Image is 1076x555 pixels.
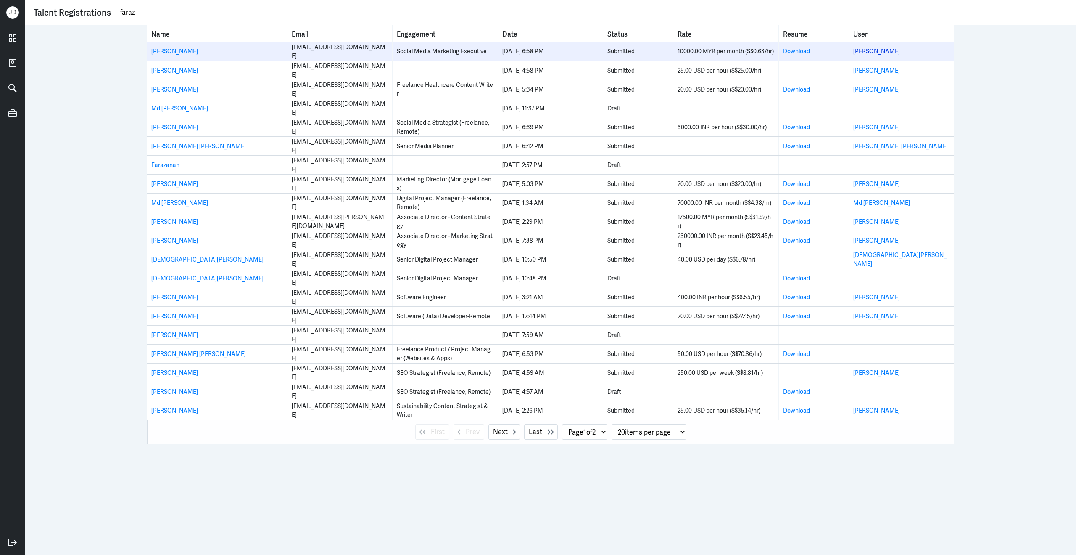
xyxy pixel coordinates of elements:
div: Submitted [607,180,669,188]
div: [DATE] 10:50 PM [502,255,599,264]
div: SEO Strategist (Freelance, Remote) [397,387,493,396]
td: Rate [673,194,778,212]
td: Engagement [393,137,498,155]
div: 20.00 USD per hour (S$20.00/hr) [678,180,774,188]
td: Name [147,137,287,155]
td: Date [498,175,603,193]
td: Resume [779,80,849,99]
td: Date [498,231,603,250]
div: Associate Director - Content Strategy [397,213,493,230]
td: Name [147,80,287,99]
td: Date [498,269,603,288]
td: Rate [673,212,778,231]
td: Resume [779,137,849,155]
a: [PERSON_NAME] [853,218,900,225]
td: Date [498,326,603,344]
div: Submitted [607,236,669,245]
div: [EMAIL_ADDRESS][DOMAIN_NAME] [292,43,388,60]
td: Engagement [393,99,498,118]
div: 400.00 INR per hour (S$6.55/hr) [678,293,774,302]
a: [PERSON_NAME] [151,312,198,320]
div: Submitted [607,47,669,56]
td: Name [147,326,287,344]
a: Download [783,388,810,395]
td: User [849,269,954,288]
td: Resume [779,269,849,288]
td: Date [498,118,603,136]
div: [DATE] 6:53 PM [502,350,599,359]
span: Next [493,427,508,437]
div: Submitted [607,369,669,377]
div: 230000.00 INR per month (S$23.45/hr) [678,232,774,249]
td: Engagement [393,231,498,250]
th: Toggle SortBy [147,25,287,42]
td: Name [147,99,287,118]
td: Resume [779,99,849,118]
td: Status [603,212,673,231]
div: Submitted [607,255,669,264]
td: Name [147,42,287,61]
div: [EMAIL_ADDRESS][DOMAIN_NAME] [292,364,388,382]
div: Social Media Strategist (Freelance, Remote) [397,118,493,136]
div: [DATE] 2:29 PM [502,217,599,226]
th: Toggle SortBy [287,25,393,42]
a: [PERSON_NAME] [151,237,198,244]
a: [PERSON_NAME] [PERSON_NAME] [151,350,246,358]
div: J D [6,6,19,19]
div: Submitted [607,85,669,94]
div: [DATE] 12:44 PM [502,312,599,321]
td: Engagement [393,382,498,401]
a: [PERSON_NAME] [853,47,900,55]
a: [PERSON_NAME] [853,237,900,244]
div: [EMAIL_ADDRESS][DOMAIN_NAME] [292,307,388,325]
a: [DEMOGRAPHIC_DATA][PERSON_NAME] [151,275,264,282]
div: [EMAIL_ADDRESS][PERSON_NAME][DOMAIN_NAME] [292,213,388,230]
td: Engagement [393,80,498,99]
td: Date [498,42,603,61]
td: User [849,194,954,212]
th: Toggle SortBy [673,25,778,42]
div: [EMAIL_ADDRESS][DOMAIN_NAME] [292,288,388,306]
td: Status [603,364,673,382]
div: [EMAIL_ADDRESS][DOMAIN_NAME] [292,232,388,249]
a: Download [783,199,810,207]
div: Marketing Director (Mortgage Loans) [397,175,493,193]
div: [EMAIL_ADDRESS][DOMAIN_NAME] [292,383,388,401]
td: Name [147,118,287,136]
td: Name [147,269,287,288]
div: [DATE] 4:58 PM [502,66,599,75]
th: Toggle SortBy [393,25,498,42]
div: Freelance Product / Project Manager (Websites & Apps) [397,345,493,363]
div: [EMAIL_ADDRESS][DOMAIN_NAME] [292,326,388,344]
a: [PERSON_NAME] [PERSON_NAME] [151,142,246,150]
td: Email [287,288,393,306]
td: Rate [673,42,778,61]
td: Name [147,307,287,325]
div: [EMAIL_ADDRESS][DOMAIN_NAME] [292,270,388,287]
div: 17500.00 MYR per month (S$31.92/hr) [678,213,774,230]
a: [PERSON_NAME] [853,312,900,320]
a: [PERSON_NAME] [853,180,900,188]
td: Name [147,194,287,212]
td: Resume [779,118,849,136]
td: Rate [673,345,778,363]
div: Digital Project Manager (Freelance, Remote) [397,194,493,212]
div: Draft [607,331,669,340]
div: Senior Digital Project Manager [397,255,493,264]
td: Name [147,364,287,382]
div: 20.00 USD per hour (S$20.00/hr) [678,85,774,94]
td: Engagement [393,326,498,344]
td: Resume [779,61,849,80]
div: [EMAIL_ADDRESS][DOMAIN_NAME] [292,175,388,193]
div: Software (Data) Developer-Remote [397,312,493,321]
td: Status [603,175,673,193]
div: Submitted [607,293,669,302]
td: Resume [779,231,849,250]
td: Resume [779,382,849,401]
td: Name [147,61,287,80]
td: Date [498,364,603,382]
a: Download [783,142,810,150]
td: User [849,345,954,363]
a: Download [783,47,810,55]
a: [PERSON_NAME] [151,47,198,55]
